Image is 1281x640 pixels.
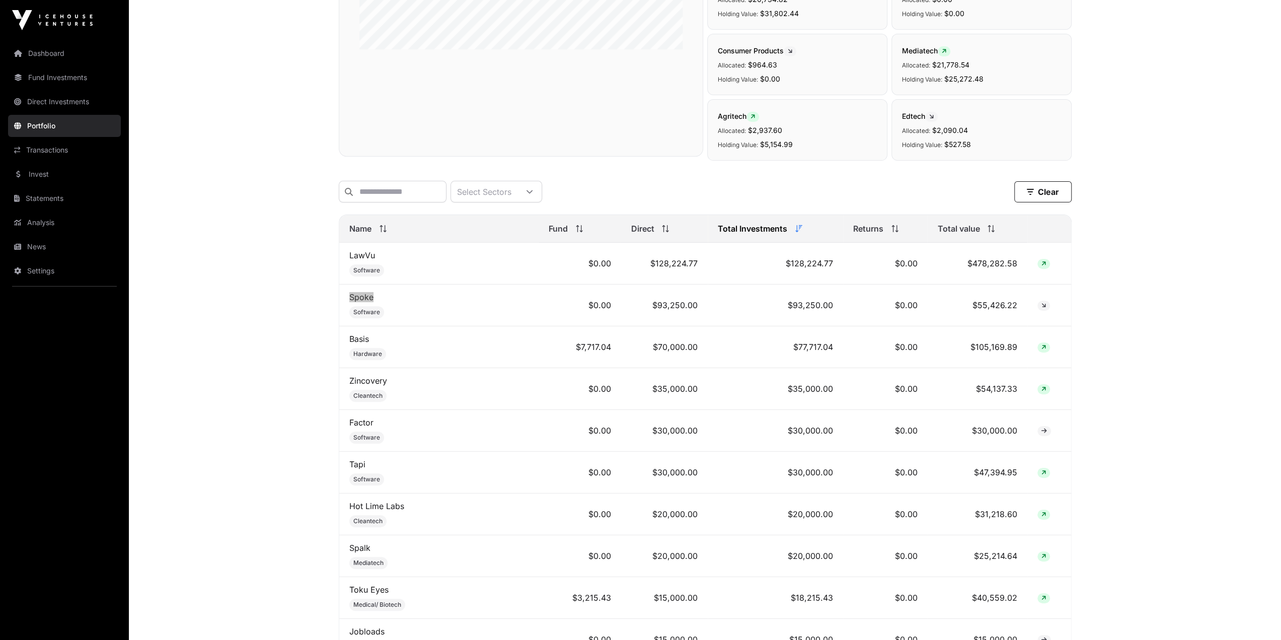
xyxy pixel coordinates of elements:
[708,326,843,368] td: $77,717.04
[631,223,654,235] span: Direct
[353,559,384,567] span: Mediatech
[843,535,928,577] td: $0.00
[353,434,380,442] span: Software
[621,577,708,619] td: $15,000.00
[349,459,365,469] a: Tapi
[902,61,930,69] span: Allocated:
[353,475,380,483] span: Software
[718,223,787,235] span: Total Investments
[621,243,708,285] td: $128,224.77
[927,493,1027,535] td: $31,218.60
[932,126,968,134] span: $2,090.04
[902,10,942,18] span: Holding Value:
[927,452,1027,493] td: $47,394.95
[708,452,843,493] td: $30,000.00
[944,9,964,18] span: $0.00
[621,285,708,326] td: $93,250.00
[353,308,380,316] span: Software
[902,112,938,120] span: Edtech
[927,285,1027,326] td: $55,426.22
[937,223,979,235] span: Total value
[718,112,759,120] span: Agritech
[349,223,371,235] span: Name
[349,501,404,511] a: Hot Lime Labs
[843,243,928,285] td: $0.00
[927,535,1027,577] td: $25,214.64
[718,61,746,69] span: Allocated:
[349,292,373,302] a: Spoke
[349,376,387,386] a: Zincovery
[353,350,382,358] span: Hardware
[349,543,370,553] a: Spalk
[718,46,796,55] span: Consumer Products
[353,266,380,274] span: Software
[760,140,793,149] span: $5,154.99
[944,140,971,149] span: $527.58
[760,9,799,18] span: $31,802.44
[748,60,777,69] span: $964.63
[349,250,375,260] a: LawVu
[8,115,121,137] a: Portfolio
[539,326,621,368] td: $7,717.04
[621,452,708,493] td: $30,000.00
[8,42,121,64] a: Dashboard
[539,577,621,619] td: $3,215.43
[8,236,121,258] a: News
[549,223,568,235] span: Fund
[927,326,1027,368] td: $105,169.89
[1231,592,1281,640] iframe: Chat Widget
[8,211,121,234] a: Analysis
[843,410,928,452] td: $0.00
[927,577,1027,619] td: $40,559.02
[927,410,1027,452] td: $30,000.00
[539,535,621,577] td: $0.00
[8,163,121,185] a: Invest
[708,243,843,285] td: $128,224.77
[718,76,758,83] span: Holding Value:
[621,493,708,535] td: $20,000.00
[349,334,369,344] a: Basis
[932,60,969,69] span: $21,778.54
[708,410,843,452] td: $30,000.00
[760,75,780,83] span: $0.00
[12,10,93,30] img: Icehouse Ventures Logo
[621,410,708,452] td: $30,000.00
[539,452,621,493] td: $0.00
[902,46,950,55] span: Mediatech
[539,285,621,326] td: $0.00
[8,260,121,282] a: Settings
[902,76,942,83] span: Holding Value:
[708,493,843,535] td: $20,000.00
[718,10,758,18] span: Holding Value:
[8,91,121,113] a: Direct Investments
[8,66,121,89] a: Fund Investments
[539,410,621,452] td: $0.00
[708,577,843,619] td: $18,215.43
[718,141,758,149] span: Holding Value:
[843,326,928,368] td: $0.00
[539,243,621,285] td: $0.00
[353,392,383,400] span: Cleantech
[8,139,121,161] a: Transactions
[349,626,385,636] a: Jobloads
[349,417,373,428] a: Factor
[843,285,928,326] td: $0.00
[1014,181,1072,202] button: Clear
[718,127,746,134] span: Allocated:
[708,535,843,577] td: $20,000.00
[451,181,517,202] div: Select Sectors
[621,368,708,410] td: $35,000.00
[353,601,401,609] span: Medical/ Biotech
[927,368,1027,410] td: $54,137.33
[708,285,843,326] td: $93,250.00
[539,368,621,410] td: $0.00
[621,326,708,368] td: $70,000.00
[927,243,1027,285] td: $478,282.58
[843,368,928,410] td: $0.00
[944,75,984,83] span: $25,272.48
[539,493,621,535] td: $0.00
[353,517,383,525] span: Cleantech
[902,141,942,149] span: Holding Value:
[748,126,782,134] span: $2,937.60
